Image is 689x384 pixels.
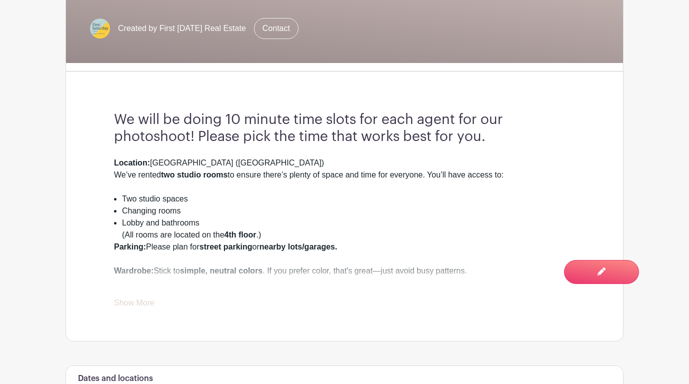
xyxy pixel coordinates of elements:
[199,242,252,251] strong: street parking
[114,266,153,275] strong: Wardrobe:
[114,298,154,311] a: Show More
[122,205,575,217] li: Changing rooms
[78,374,153,383] h6: Dates and locations
[161,170,227,179] strong: two studio rooms
[114,158,150,167] strong: Location:
[224,230,256,239] strong: 4th floor
[180,266,262,275] strong: simple, neutral colors
[254,18,298,39] a: Contact
[118,22,246,34] span: Created by First [DATE] Real Estate
[114,111,575,145] h3: We will be doing 10 minute time slots for each agent for our photoshoot! Please pick the time tha...
[259,242,337,251] strong: nearby lots/garages.
[122,217,575,241] li: Lobby and bathrooms (All rooms are located on the .)
[122,193,575,205] li: Two studio spaces
[114,265,575,289] div: Stick to . If you prefer color, that's great—just avoid busy patterns.
[114,241,575,265] div: Please plan for or
[90,18,110,38] img: Untitled%20design%20copy.jpg
[114,242,146,251] strong: Parking:
[114,157,575,193] div: [GEOGRAPHIC_DATA] ([GEOGRAPHIC_DATA]) We’ve rented to ensure there’s plenty of space and time for...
